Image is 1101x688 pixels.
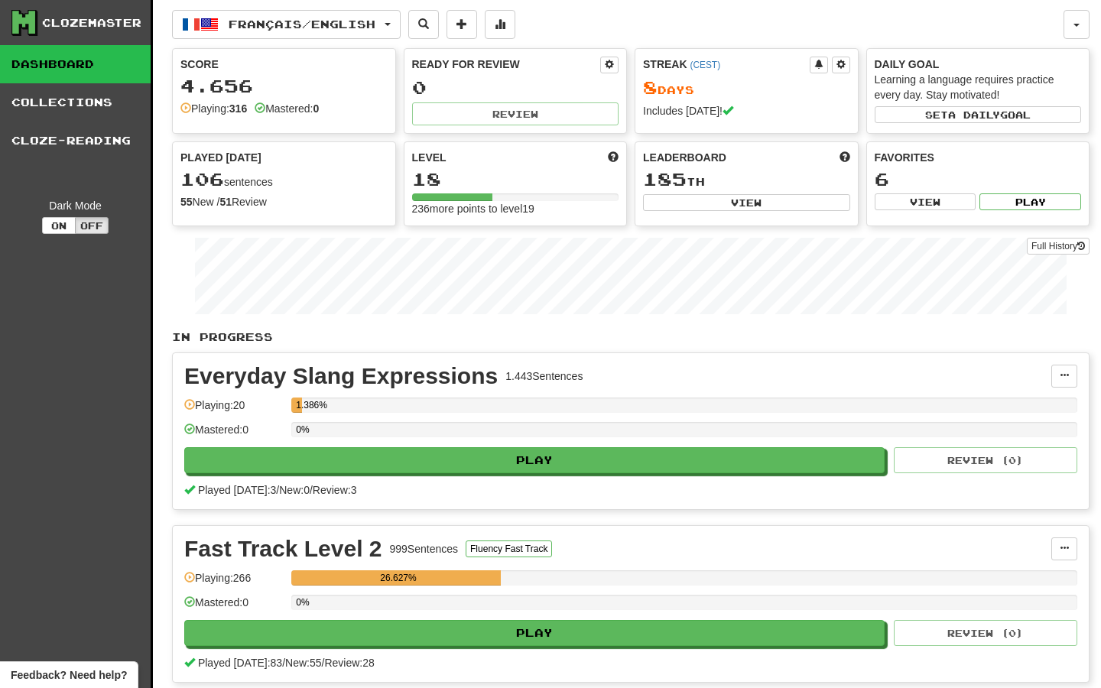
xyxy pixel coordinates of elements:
[643,194,850,211] button: View
[219,196,232,208] strong: 51
[172,329,1090,345] p: In Progress
[279,484,310,496] span: New: 0
[172,10,401,39] button: Français/English
[894,620,1077,646] button: Review (0)
[643,170,850,190] div: th
[184,398,284,423] div: Playing: 20
[180,196,193,208] strong: 55
[412,57,601,72] div: Ready for Review
[447,10,477,39] button: Add sentence to collection
[390,541,459,557] div: 999 Sentences
[184,570,284,596] div: Playing: 266
[412,201,619,216] div: 236 more points to level 19
[296,570,500,586] div: 26.627%
[875,57,1082,72] div: Daily Goal
[180,194,388,209] div: New / Review
[466,540,552,557] button: Fluency Fast Track
[180,170,388,190] div: sentences
[198,484,276,496] span: Played [DATE]: 3
[322,657,325,669] span: /
[412,150,447,165] span: Level
[412,78,619,97] div: 0
[505,368,583,384] div: 1.443 Sentences
[313,484,357,496] span: Review: 3
[608,150,619,165] span: Score more points to level up
[875,150,1082,165] div: Favorites
[75,217,109,234] button: Off
[285,657,321,669] span: New: 55
[198,657,282,669] span: Played [DATE]: 83
[180,168,224,190] span: 106
[840,150,850,165] span: This week in points, UTC
[184,422,284,447] div: Mastered: 0
[408,10,439,39] button: Search sentences
[42,15,141,31] div: Clozemaster
[948,109,1000,120] span: a daily
[180,101,247,116] div: Playing:
[11,667,127,683] span: Open feedback widget
[875,106,1082,123] button: Seta dailygoal
[979,193,1081,210] button: Play
[690,60,720,70] a: (CEST)
[313,102,319,115] strong: 0
[643,150,726,165] span: Leaderboard
[412,170,619,189] div: 18
[229,18,375,31] span: Français / English
[184,595,284,620] div: Mastered: 0
[180,76,388,96] div: 4.656
[643,76,658,98] span: 8
[643,57,810,72] div: Streak
[875,170,1082,189] div: 6
[229,102,247,115] strong: 316
[184,447,885,473] button: Play
[875,193,976,210] button: View
[296,398,302,413] div: 1.386%
[643,78,850,98] div: Day s
[324,657,374,669] span: Review: 28
[276,484,279,496] span: /
[255,101,319,116] div: Mastered:
[894,447,1077,473] button: Review (0)
[485,10,515,39] button: More stats
[875,72,1082,102] div: Learning a language requires practice every day. Stay motivated!
[643,103,850,118] div: Includes [DATE]!
[184,365,498,388] div: Everyday Slang Expressions
[180,57,388,72] div: Score
[1027,238,1090,255] a: Full History
[184,537,382,560] div: Fast Track Level 2
[180,150,261,165] span: Played [DATE]
[11,198,139,213] div: Dark Mode
[184,620,885,646] button: Play
[310,484,313,496] span: /
[643,168,687,190] span: 185
[412,102,619,125] button: Review
[282,657,285,669] span: /
[42,217,76,234] button: On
